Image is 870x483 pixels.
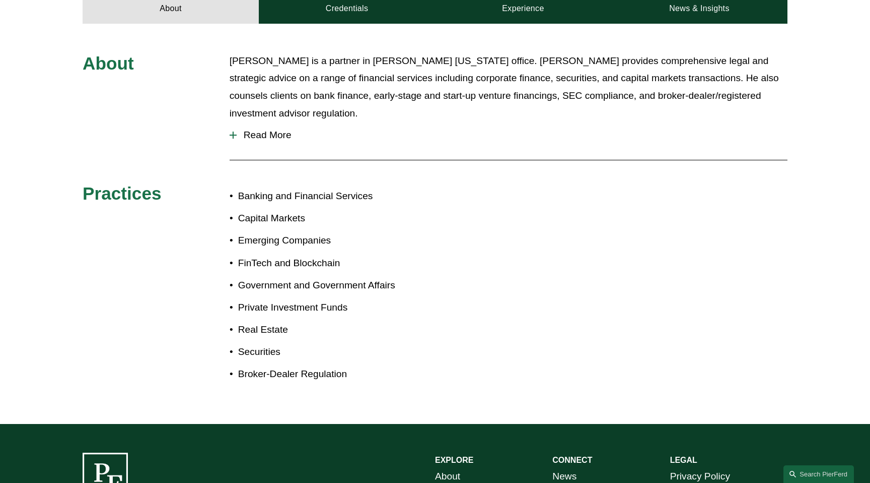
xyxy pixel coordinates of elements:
p: Government and Government Affairs [238,277,435,294]
p: Banking and Financial Services [238,188,435,205]
p: Private Investment Funds [238,299,435,317]
span: Practices [83,184,162,203]
button: Read More [230,122,787,148]
p: FinTech and Blockchain [238,255,435,272]
p: Real Estate [238,321,435,339]
strong: CONNECT [552,456,592,464]
a: Search this site [783,465,854,483]
span: Read More [237,130,787,141]
p: Emerging Companies [238,232,435,250]
span: About [83,53,134,73]
strong: EXPLORE [435,456,473,464]
p: [PERSON_NAME] is a partner in [PERSON_NAME] [US_STATE] office. [PERSON_NAME] provides comprehensi... [230,52,787,122]
p: Securities [238,343,435,361]
p: Broker-Dealer Regulation [238,366,435,383]
p: Capital Markets [238,210,435,227]
strong: LEGAL [670,456,697,464]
